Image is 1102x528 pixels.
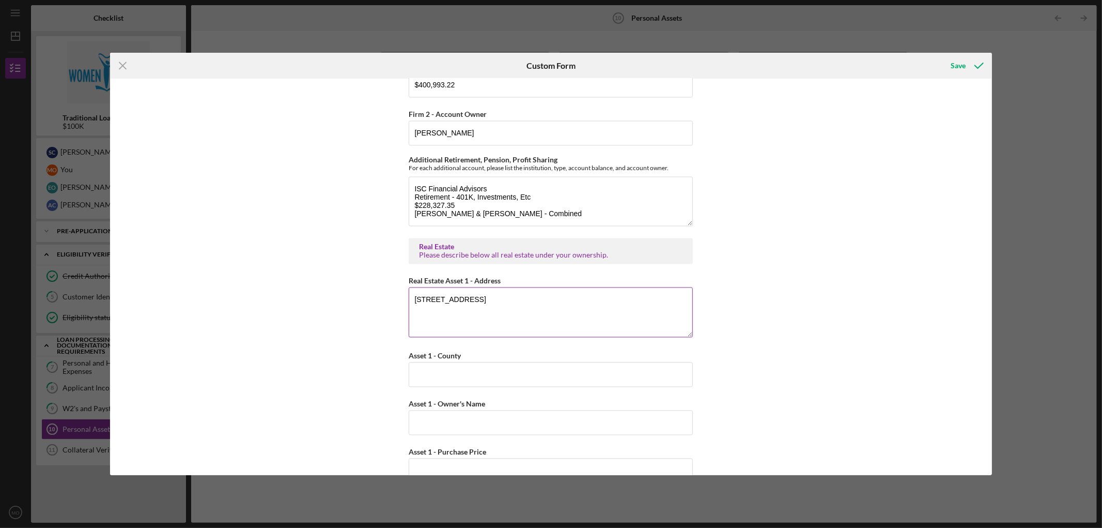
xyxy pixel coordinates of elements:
[409,110,487,119] label: Firm 2 - Account Owner
[941,55,992,76] button: Save
[409,156,557,164] label: Additional Retirement, Pension, Profit Sharing
[409,164,693,172] div: For each additional account, please list the institution, type, account balance, and account owner.
[951,55,966,76] div: Save
[409,277,501,285] label: Real Estate Asset 1 - Address
[419,243,682,251] div: Real Estate
[409,448,486,457] label: Asset 1 - Purchase Price
[409,177,693,227] textarea: ISC Financial Advisors Retirement - 401K, Investments, Etc $228,327.35 [PERSON_NAME] & [PERSON_NA...
[526,61,576,70] h6: Custom Form
[409,400,485,409] label: Asset 1 - Owner's Name
[409,352,461,360] label: Asset 1 - County
[419,251,682,260] div: Please describe below all real estate under your ownership.
[409,288,693,337] textarea: [STREET_ADDRESS]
